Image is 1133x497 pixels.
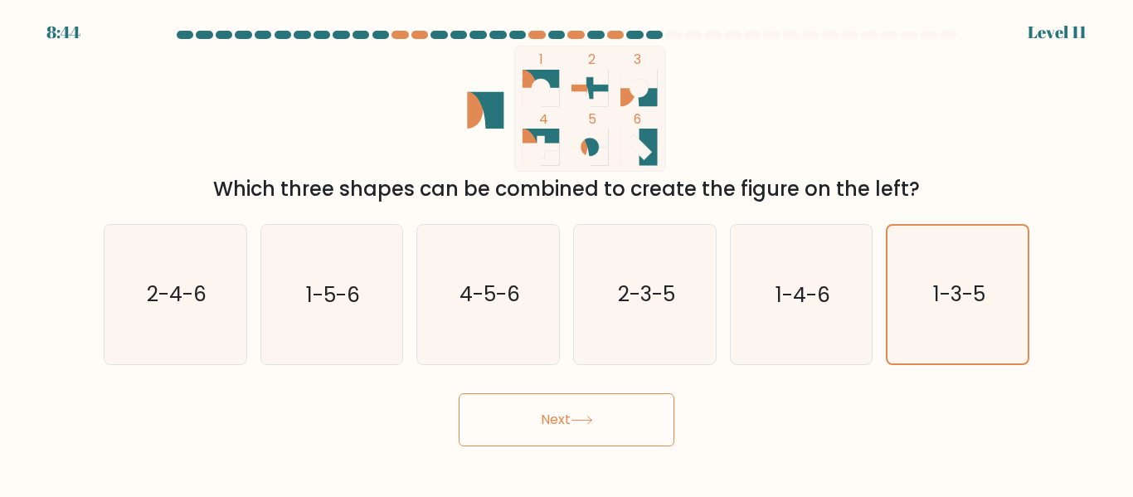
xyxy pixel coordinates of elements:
[617,280,674,309] text: 2-3-5
[46,20,80,45] div: 8:44
[459,393,674,446] button: Next
[460,280,520,309] text: 4-5-6
[588,51,596,68] tspan: 2
[114,174,1019,204] div: Which three shapes can be combined to create the figure on the left?
[933,280,985,309] text: 1-3-5
[539,51,543,68] tspan: 1
[147,280,207,309] text: 2-4-6
[1028,20,1087,45] div: Level 11
[539,110,548,128] tspan: 4
[588,110,596,128] tspan: 5
[634,51,641,68] tspan: 3
[776,280,830,309] text: 1-4-6
[634,110,641,128] tspan: 6
[306,280,360,309] text: 1-5-6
